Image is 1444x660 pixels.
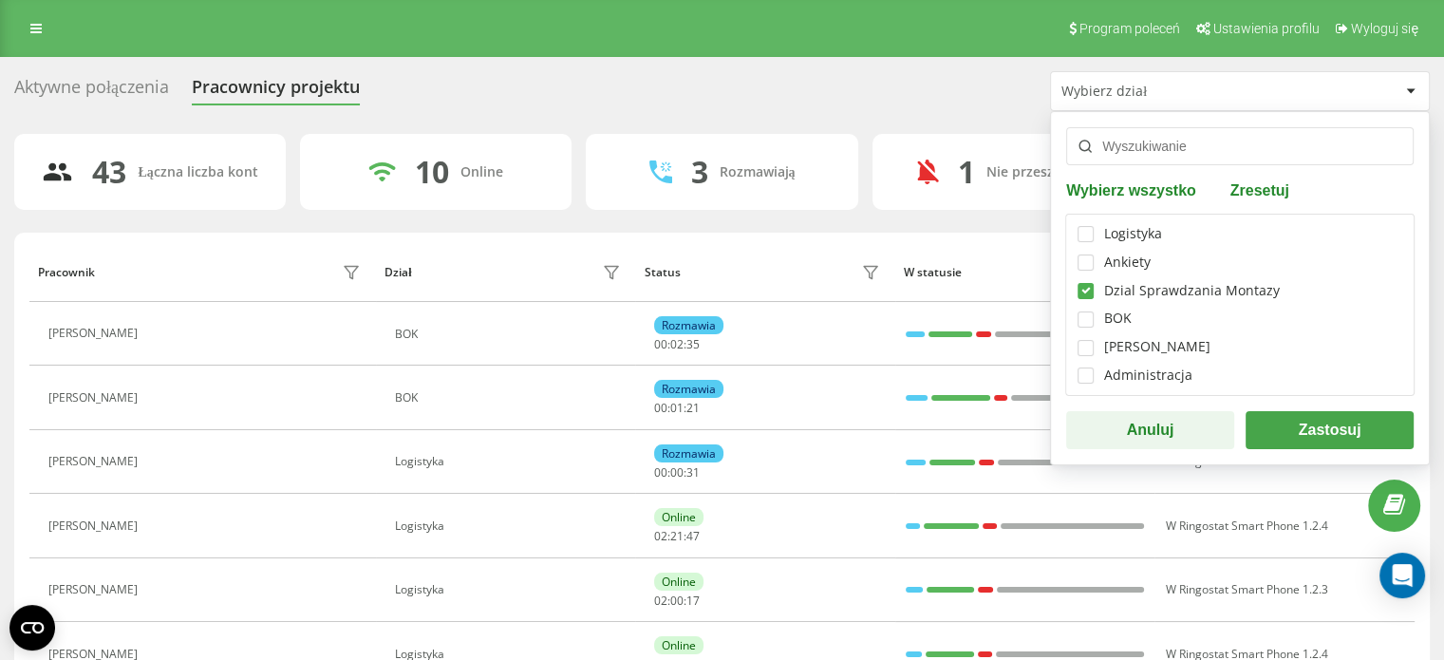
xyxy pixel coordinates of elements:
[654,530,700,543] div: : :
[1165,581,1327,597] span: W Ringostat Smart Phone 1.2.3
[1104,339,1210,355] div: [PERSON_NAME]
[654,402,700,415] div: : :
[38,266,95,279] div: Pracownik
[92,154,126,190] div: 43
[48,455,142,468] div: [PERSON_NAME]
[48,391,142,405] div: [PERSON_NAME]
[48,519,142,533] div: [PERSON_NAME]
[654,400,667,416] span: 00
[1165,518,1327,534] span: W Ringostat Smart Phone 1.2.4
[48,327,142,340] div: [PERSON_NAME]
[14,77,169,106] div: Aktywne połączenia
[654,573,703,591] div: Online
[384,266,411,279] div: Dział
[654,594,700,608] div: : :
[192,77,360,106] div: Pracownicy projektu
[1351,21,1418,36] span: Wyloguj się
[1104,226,1162,242] div: Logistyka
[395,455,626,468] div: Logistyka
[1225,180,1295,198] button: Zresetuj
[654,464,667,481] span: 00
[904,266,1146,279] div: W statusie
[654,466,700,480] div: : :
[958,154,975,190] div: 1
[1079,21,1180,36] span: Program poleceń
[654,380,723,398] div: Rozmawia
[1104,255,1151,271] div: Ankiety
[670,336,684,352] span: 02
[654,338,700,351] div: : :
[1104,311,1132,327] div: BOK
[654,593,667,609] span: 02
[654,316,723,334] div: Rozmawia
[1104,368,1192,384] div: Administracja
[654,636,703,654] div: Online
[1066,180,1202,198] button: Wybierz wszystko
[645,266,681,279] div: Status
[1066,411,1234,449] button: Anuluj
[48,583,142,596] div: [PERSON_NAME]
[720,164,796,180] div: Rozmawiają
[654,508,703,526] div: Online
[1104,283,1280,299] div: Dzial Sprawdzania Montazy
[9,605,55,651] button: Open CMP widget
[686,400,700,416] span: 21
[1213,21,1320,36] span: Ustawienia profilu
[670,528,684,544] span: 21
[654,528,667,544] span: 02
[686,593,700,609] span: 17
[986,164,1098,180] div: Nie przeszkadzać
[395,583,626,596] div: Logistyka
[686,336,700,352] span: 35
[654,336,667,352] span: 00
[686,464,700,481] span: 31
[1066,127,1414,165] input: Wyszukiwanie
[395,328,626,341] div: BOK
[1379,553,1425,598] div: Open Intercom Messenger
[1061,84,1288,100] div: Wybierz dział
[670,400,684,416] span: 01
[1246,411,1414,449] button: Zastosuj
[395,519,626,533] div: Logistyka
[460,164,503,180] div: Online
[686,528,700,544] span: 47
[395,391,626,405] div: BOK
[691,154,708,190] div: 3
[138,164,257,180] div: Łączna liczba kont
[670,464,684,481] span: 00
[654,444,723,462] div: Rozmawia
[415,154,449,190] div: 10
[670,593,684,609] span: 00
